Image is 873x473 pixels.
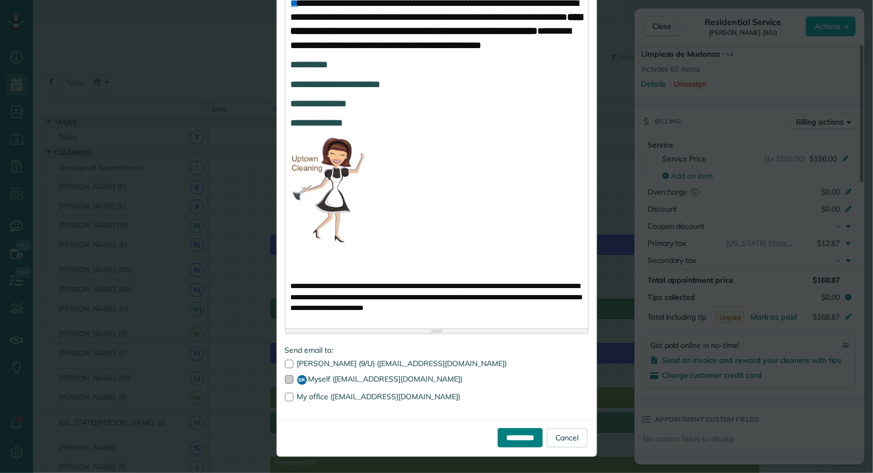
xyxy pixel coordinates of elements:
[285,375,589,385] label: Myself ([EMAIL_ADDRESS][DOMAIN_NAME])
[285,393,589,400] label: My office ([EMAIL_ADDRESS][DOMAIN_NAME])
[285,329,588,334] div: Resize
[547,428,588,447] a: Cancel
[285,360,589,367] label: [PERSON_NAME] (9/U) ([EMAIL_ADDRESS][DOMAIN_NAME])
[285,345,589,355] label: Send email to:
[297,375,307,385] span: SR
